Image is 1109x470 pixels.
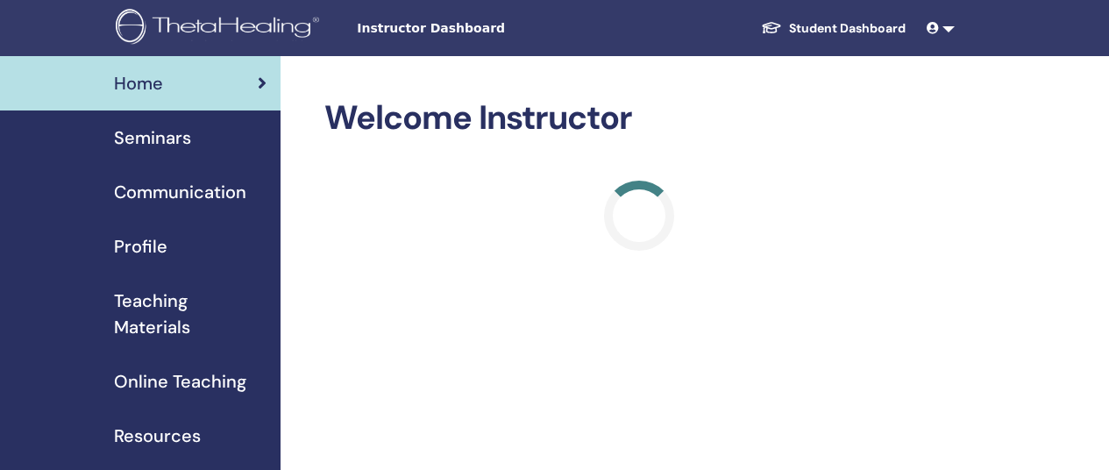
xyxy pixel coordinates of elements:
img: logo.png [116,9,325,48]
span: Profile [114,233,167,260]
span: Online Teaching [114,368,246,395]
span: Resources [114,423,201,449]
span: Seminars [114,125,191,151]
span: Home [114,70,163,96]
a: Student Dashboard [747,12,920,45]
span: Teaching Materials [114,288,267,340]
img: graduation-cap-white.svg [761,20,782,35]
span: Instructor Dashboard [357,19,620,38]
h2: Welcome Instructor [324,98,955,139]
span: Communication [114,179,246,205]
